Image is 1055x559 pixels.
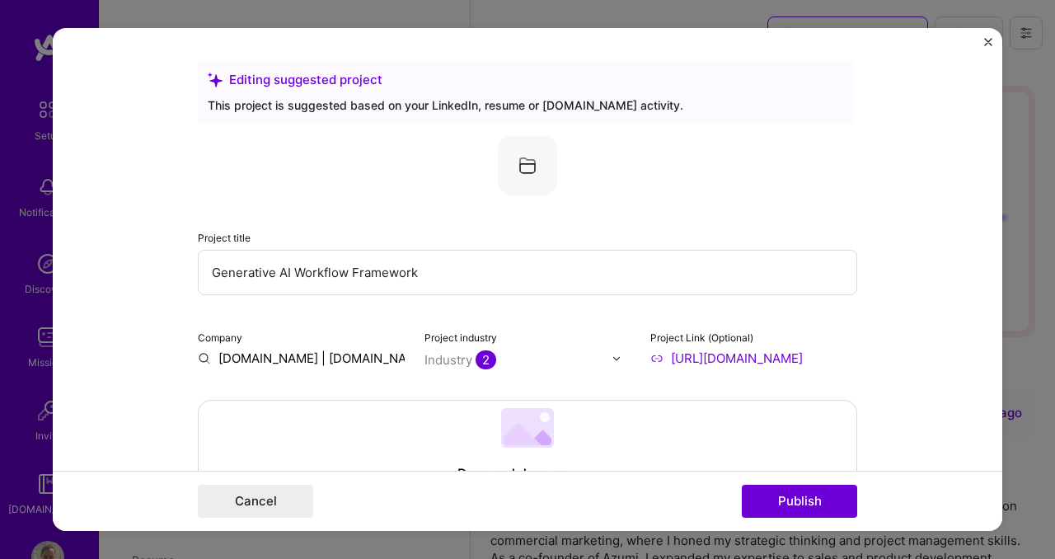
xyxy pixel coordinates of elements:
div: Drag and drop an image or Upload fileWe recommend uploading at least 4 images.1600x1200px or high... [198,400,857,548]
div: Industry [424,351,496,369]
div: Drag and drop an image or [457,465,598,501]
button: Publish [742,485,857,518]
span: 2 [476,350,496,369]
button: Cancel [198,485,313,518]
label: Project Link (Optional) [650,331,753,344]
div: Editing suggested project [208,71,844,88]
label: Company [198,331,242,344]
input: Enter the name of the project [198,250,857,295]
div: This project is suggested based on your LinkedIn, resume or [DOMAIN_NAME] activity. [208,96,844,114]
img: Company logo [498,136,557,195]
img: drop icon [612,353,621,363]
button: Close [984,38,992,55]
i: icon SuggestedTeams [208,72,223,87]
label: Project industry [424,331,497,344]
label: Project title [198,232,251,244]
input: Enter link [650,350,857,367]
input: Enter name or website [198,350,405,367]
